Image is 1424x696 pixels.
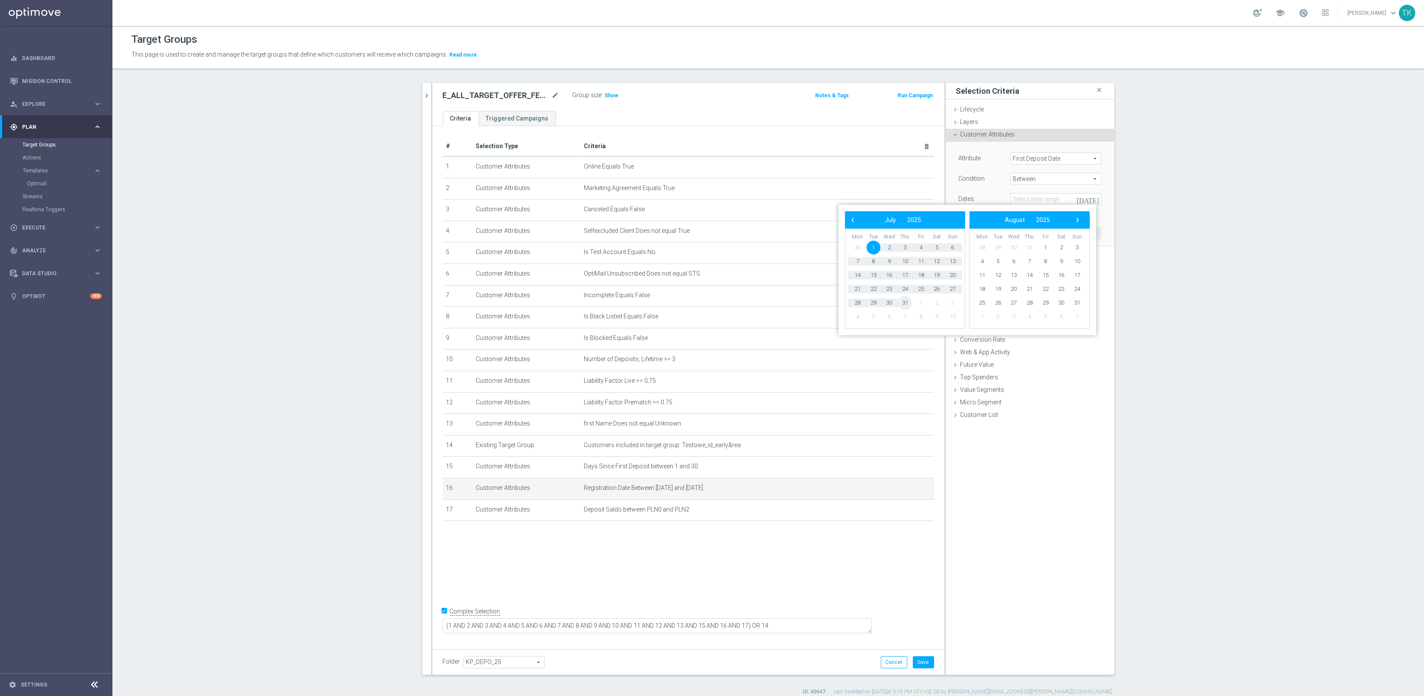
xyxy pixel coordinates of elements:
[472,499,580,521] td: Customer Attributes
[1007,241,1021,254] span: 30
[960,118,979,125] span: Layers
[847,214,858,226] span: ‹
[1037,233,1053,241] th: weekday
[584,506,689,513] span: Deposit Saldo between PLN0 and PLN2
[960,336,1005,343] span: Conversion Rate
[1023,268,1037,282] span: 14
[946,268,960,282] span: 20
[22,203,112,216] div: Realtime Triggers
[443,90,550,101] h2: E_ALL_TARGET_OFFER_FEN BEN_3DEPO_CASHBACK_REM_200825
[866,233,882,241] th: weekday
[22,138,112,151] div: Target Groups
[1347,6,1399,19] a: [PERSON_NAME]keyboard_arrow_down
[93,246,102,254] i: keyboard_arrow_right
[1039,254,1053,268] span: 8
[472,478,580,499] td: Customer Attributes
[22,190,112,203] div: Streams
[22,151,112,164] div: Actions
[10,247,93,254] div: Analyze
[22,225,93,230] span: Execute
[867,241,880,254] span: 1
[10,247,102,254] div: track_changes Analyze keyboard_arrow_right
[573,92,602,99] label: Group size
[443,392,472,414] td: 12
[22,193,90,200] a: Streams
[472,392,580,414] td: Customer Attributes
[898,310,912,324] span: 7
[975,282,989,296] span: 18
[443,414,472,435] td: 13
[472,414,580,435] td: Customer Attributes
[1070,282,1084,296] span: 24
[584,184,675,192] span: Marketing Agreement Equals True
[584,206,645,213] span: Canceled Equals False
[472,137,580,156] th: Selection Type
[10,55,102,62] div: equalizer Dashboard
[584,377,656,385] span: Liability Factor Live >= 0.75
[851,241,864,254] span: 30
[584,292,650,299] span: Incomplete Equals False
[584,270,700,277] span: OptiMail Unsubscribed Does not equal STS
[1039,310,1053,324] span: 5
[443,478,472,499] td: 16
[898,241,912,254] span: 3
[902,214,927,226] button: 2025
[443,658,460,665] label: Folder
[423,92,431,100] i: chevron_right
[584,227,690,235] span: Selfexcluded Client Does not equal True
[882,254,896,268] span: 9
[1007,254,1021,268] span: 6
[10,123,93,131] div: Plan
[814,91,850,100] button: Notes & Tags
[22,70,102,92] a: Mission Control
[450,607,500,616] label: Complex Selection
[867,254,880,268] span: 8
[1036,216,1050,223] span: 2025
[1005,216,1025,223] span: August
[913,233,929,241] th: weekday
[803,688,826,696] label: ID: 40647
[443,285,472,307] td: 7
[22,285,90,308] a: Optibot
[21,682,47,687] a: Settings
[990,233,1006,241] th: weekday
[930,254,944,268] span: 12
[10,100,93,108] div: Explore
[885,216,896,223] span: July
[930,310,944,324] span: 9
[1072,214,1083,226] button: ›
[946,254,960,268] span: 13
[1070,296,1084,310] span: 31
[131,33,197,46] h1: Target Groups
[834,688,1112,696] label: Last modified on [DATE] at 3:19 PM UTC+02:00 by [PERSON_NAME][EMAIL_ADDRESS][PERSON_NAME][DOMAIN_...
[1069,233,1085,241] th: weekday
[472,242,580,264] td: Customer Attributes
[10,224,102,231] div: play_circle_outline Execute keyboard_arrow_right
[1095,84,1104,96] i: close
[898,282,912,296] span: 24
[10,293,102,300] div: lightbulb Optibot +10
[879,214,902,226] button: July
[1023,241,1037,254] span: 31
[1054,282,1068,296] span: 23
[991,268,1005,282] span: 12
[847,214,959,226] bs-datepicker-navigation-view: ​ ​ ​
[1054,296,1068,310] span: 30
[448,50,478,60] button: Read more
[93,269,102,277] i: keyboard_arrow_right
[1007,296,1021,310] span: 27
[584,163,634,170] span: Online Equals True
[960,399,1002,406] span: Micro Segment
[838,205,1096,335] bs-daterangepicker-container: calendar
[552,90,560,101] i: mode_edit
[479,111,556,126] a: Triggered Campaigns
[924,143,931,150] i: delete_forever
[131,51,447,58] span: This page is used to create and manage the target groups that define which customers will receive...
[10,123,18,131] i: gps_fixed
[930,296,944,310] span: 2
[1070,254,1084,268] span: 10
[472,328,580,350] td: Customer Attributes
[602,92,603,99] label: :
[605,92,619,99] span: Show
[443,457,472,478] td: 15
